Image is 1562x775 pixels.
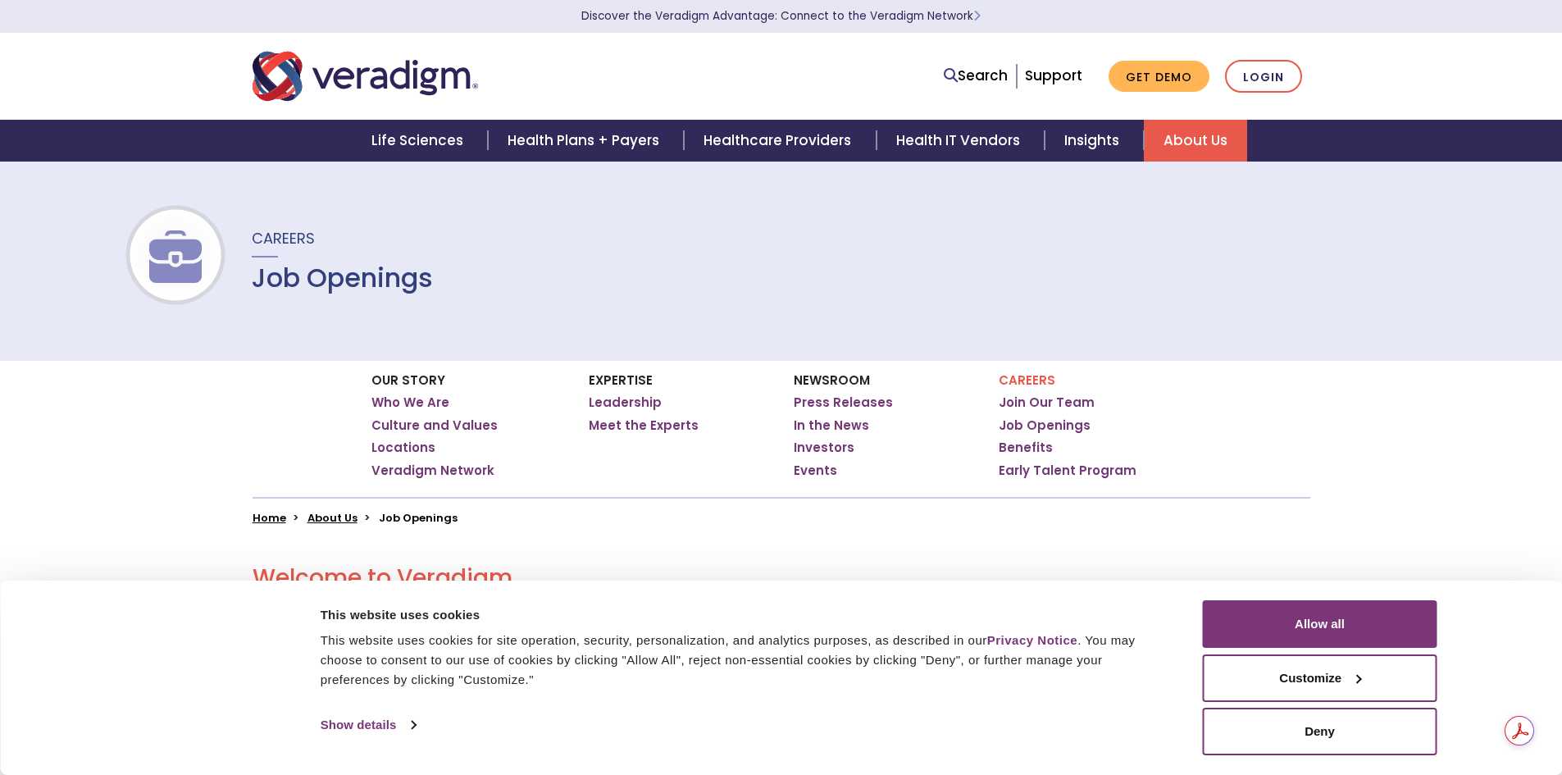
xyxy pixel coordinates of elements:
a: Job Openings [999,417,1091,434]
a: Insights [1045,120,1144,162]
a: About Us [307,510,357,526]
button: Deny [1203,708,1437,755]
a: Health IT Vendors [877,120,1045,162]
strong: Spread the word [1014,578,1136,598]
img: Veradigm logo [253,49,478,103]
a: Benefits [999,440,1053,456]
a: Join Our Team [999,394,1095,411]
a: Life Sciences [352,120,488,162]
span: Careers [252,228,315,248]
button: Customize [1203,654,1437,702]
a: Healthcare Providers [684,120,876,162]
a: Culture and Values [371,417,498,434]
a: Investors [794,440,854,456]
h1: Job Openings [252,262,433,294]
a: Locations [371,440,435,456]
button: Allow all [1203,600,1437,648]
a: In the News [794,417,869,434]
a: Discover the Veradigm Advantage: Connect to the Veradigm NetworkLearn More [581,8,981,24]
span: Learn More [973,8,981,24]
a: Privacy Notice [987,633,1077,647]
a: Meet the Experts [589,417,699,434]
a: Events [794,463,837,479]
a: Login [1225,60,1302,93]
h2: Welcome to Veradigm [253,564,922,592]
a: Veradigm Network [371,463,494,479]
a: Press Releases [794,394,893,411]
a: Search [944,65,1008,87]
a: Who We Are [371,394,449,411]
a: Show details [321,713,416,737]
a: About Us [1144,120,1247,162]
a: Early Talent Program [999,463,1136,479]
a: Leadership [589,394,662,411]
a: Get Demo [1109,61,1209,93]
a: Home [253,510,286,526]
div: This website uses cookies for site operation, security, personalization, and analytics purposes, ... [321,631,1166,690]
a: Health Plans + Payers [488,120,684,162]
a: Support [1025,66,1082,85]
div: This website uses cookies [321,605,1166,625]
